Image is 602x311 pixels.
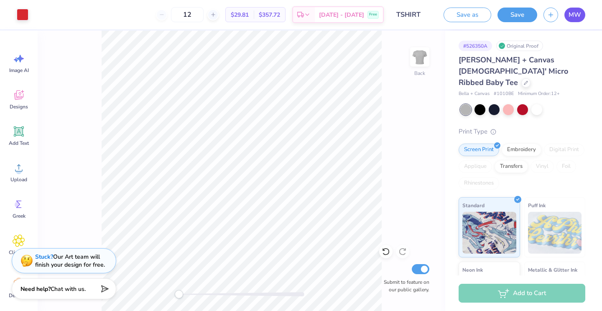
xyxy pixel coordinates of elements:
[10,176,27,183] span: Upload
[459,177,499,190] div: Rhinestones
[51,285,86,293] span: Chat with us.
[231,10,249,19] span: $29.81
[544,144,584,156] div: Digital Print
[10,103,28,110] span: Designs
[444,8,491,22] button: Save as
[13,213,26,219] span: Greek
[175,290,183,298] div: Accessibility label
[259,10,280,19] span: $357.72
[569,10,581,20] span: MW
[459,41,492,51] div: # 526350A
[319,10,364,19] span: [DATE] - [DATE]
[9,292,29,299] span: Decorate
[496,41,543,51] div: Original Proof
[462,201,485,210] span: Standard
[495,160,528,173] div: Transfers
[518,90,560,98] span: Minimum Order: 12 +
[459,160,492,173] div: Applique
[20,285,51,293] strong: Need help?
[5,249,33,262] span: Clipart & logos
[411,49,428,65] img: Back
[497,8,537,22] button: Save
[35,253,53,261] strong: Stuck?
[171,7,204,22] input: – –
[459,127,585,136] div: Print Type
[390,6,431,23] input: Untitled Design
[531,160,554,173] div: Vinyl
[379,278,429,293] label: Submit to feature on our public gallery.
[528,265,577,274] span: Metallic & Glitter Ink
[564,8,585,22] a: MW
[9,140,29,147] span: Add Text
[502,144,541,156] div: Embroidery
[9,67,29,74] span: Image AI
[369,12,377,18] span: Free
[528,212,582,254] img: Puff Ink
[459,55,568,87] span: [PERSON_NAME] + Canvas [DEMOGRAPHIC_DATA]' Micro Ribbed Baby Tee
[459,90,490,98] span: Bella + Canvas
[556,160,576,173] div: Foil
[35,253,105,269] div: Our Art team will finish your design for free.
[414,69,425,77] div: Back
[462,212,516,254] img: Standard
[494,90,514,98] span: # 1010BE
[462,265,483,274] span: Neon Ink
[459,144,499,156] div: Screen Print
[528,201,546,210] span: Puff Ink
